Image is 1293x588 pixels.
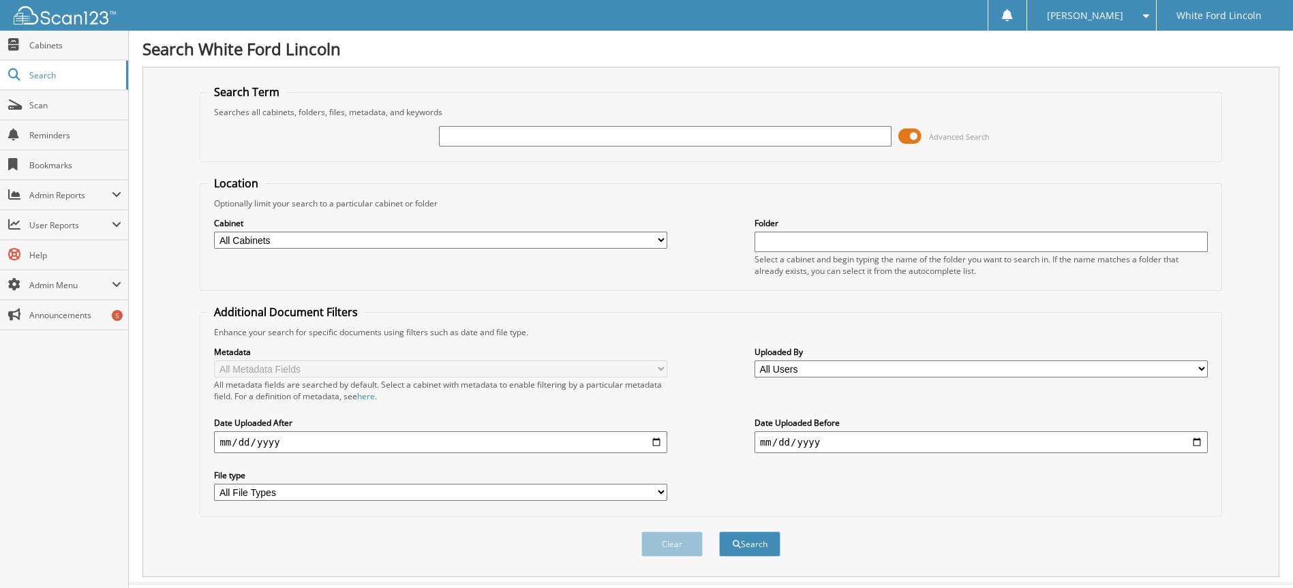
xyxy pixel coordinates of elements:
span: [PERSON_NAME] [1047,12,1123,20]
div: Optionally limit your search to a particular cabinet or folder [207,198,1214,209]
label: Folder [755,217,1208,229]
h1: Search White Ford Lincoln [142,37,1279,60]
legend: Location [207,176,265,191]
label: Cabinet [214,217,667,229]
span: Help [29,249,121,261]
div: Enhance your search for specific documents using filters such as date and file type. [207,326,1214,338]
div: 5 [112,310,123,321]
span: Reminders [29,129,121,141]
button: Search [719,531,780,557]
label: Date Uploaded After [214,417,667,429]
span: User Reports [29,219,112,231]
span: Announcements [29,309,121,321]
input: start [214,431,667,453]
label: Uploaded By [755,346,1208,358]
div: Select a cabinet and begin typing the name of the folder you want to search in. If the name match... [755,253,1208,277]
span: Admin Menu [29,279,112,291]
legend: Search Term [207,84,286,99]
a: here [357,390,375,402]
img: scan123-logo-white.svg [14,6,116,25]
span: White Ford Lincoln [1176,12,1262,20]
span: Advanced Search [929,131,990,142]
input: end [755,431,1208,453]
legend: Additional Document Filters [207,305,365,320]
label: Metadata [214,346,667,358]
span: Bookmarks [29,159,121,171]
span: Search [29,69,119,81]
button: Clear [641,531,703,557]
span: Cabinets [29,40,121,51]
span: Scan [29,99,121,111]
span: Admin Reports [29,189,112,201]
label: Date Uploaded Before [755,417,1208,429]
label: File type [214,469,667,481]
div: All metadata fields are searched by default. Select a cabinet with metadata to enable filtering b... [214,379,667,402]
div: Searches all cabinets, folders, files, metadata, and keywords [207,106,1214,118]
